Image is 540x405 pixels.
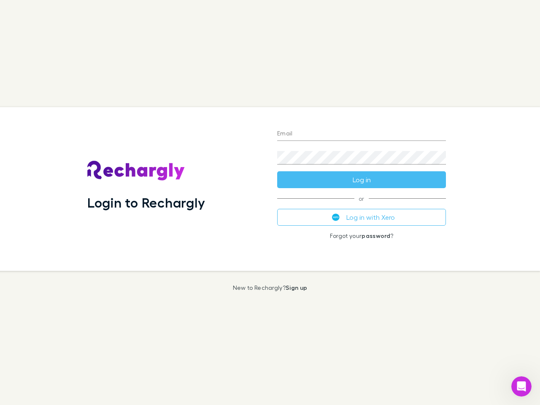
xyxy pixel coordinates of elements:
a: password [362,232,390,239]
button: Log in [277,171,446,188]
span: or [277,198,446,199]
button: Log in with Xero [277,209,446,226]
a: Sign up [286,284,307,291]
img: Xero's logo [332,213,340,221]
h1: Login to Rechargly [87,194,205,211]
p: New to Rechargly? [233,284,308,291]
iframe: Intercom live chat [511,376,532,397]
p: Forgot your ? [277,232,446,239]
img: Rechargly's Logo [87,161,185,181]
